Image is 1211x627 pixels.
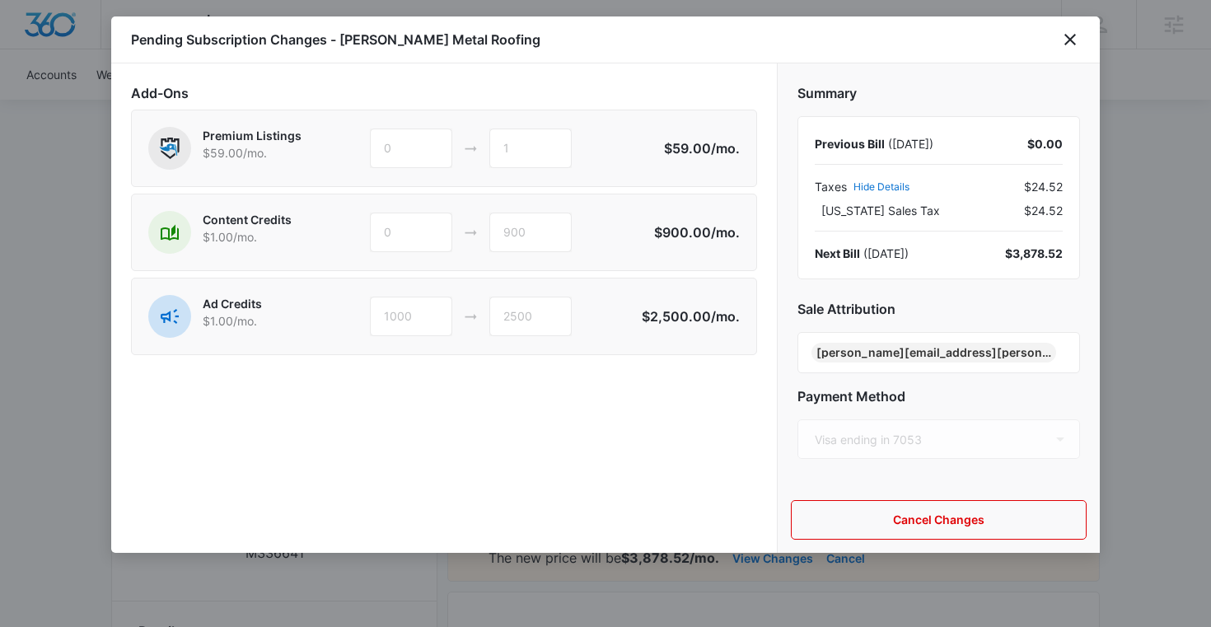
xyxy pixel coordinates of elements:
[203,295,262,312] p: Ad Credits
[797,299,1080,319] h2: Sale Attribution
[131,83,757,103] h2: Add-Ons
[815,178,847,195] span: Taxes
[203,144,302,161] p: $59.00 /mo.
[203,127,302,144] p: Premium Listings
[711,224,740,241] span: /mo.
[815,137,885,151] span: Previous Bill
[203,312,262,330] p: $1.00 /mo.
[1024,178,1063,195] span: $24.52
[642,306,740,326] p: $2,500.00
[797,386,1080,406] h2: Payment Method
[815,245,909,262] div: ( [DATE] )
[654,222,740,242] p: $900.00
[815,135,933,152] div: ( [DATE] )
[821,202,940,219] span: [US_STATE] Sales Tax
[1027,135,1063,152] div: $0.00
[203,211,292,228] p: Content Credits
[711,308,740,325] span: /mo.
[791,500,1087,540] button: Cancel Changes
[797,83,1080,103] h2: Summary
[203,228,292,246] p: $1.00 /mo.
[1024,202,1063,219] span: $24.52
[662,138,740,158] p: $59.00
[815,246,860,260] span: Next Bill
[131,30,540,49] h1: Pending Subscription Changes - [PERSON_NAME] Metal Roofing
[853,182,909,192] button: Hide Details
[711,140,740,157] span: /mo.
[1060,30,1080,49] button: close
[1005,245,1063,262] div: $3,878.52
